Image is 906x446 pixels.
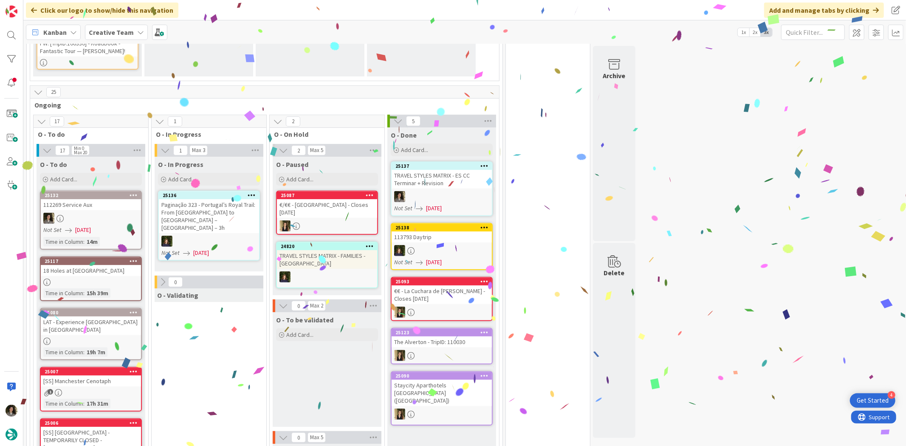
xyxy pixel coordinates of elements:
[392,224,492,231] div: 25138
[34,101,488,109] span: Ongoing
[41,257,141,276] div: 2511718 Holes at [GEOGRAPHIC_DATA]
[277,250,377,269] div: TRAVEL STYLES MATRIX - FAMILIES - [GEOGRAPHIC_DATA]
[158,160,203,169] span: O - In Progress
[392,245,492,256] div: MC
[6,429,17,440] img: avatar
[857,396,889,405] div: Get Started
[37,38,138,56] div: FW: [TripID:106336] - Roadbook - Fantastic Tour — [PERSON_NAME]!
[41,213,141,224] div: MS
[48,389,53,395] span: 1
[85,399,110,408] div: 17h 31m
[310,148,323,152] div: Max 5
[159,236,259,247] div: MC
[286,331,313,339] span: Add Card...
[43,399,83,408] div: Time in Column
[41,368,141,375] div: 25007
[161,236,172,247] img: MC
[286,116,300,127] span: 2
[85,237,100,246] div: 14m
[18,1,39,11] span: Support
[426,258,442,267] span: [DATE]
[888,391,895,399] div: 4
[291,432,306,443] span: 0
[85,347,107,357] div: 19h 7m
[41,368,141,387] div: 25007[SS] Manchester Cenotaph
[43,213,54,224] img: MS
[193,248,209,257] span: [DATE]
[394,191,405,202] img: MS
[83,237,85,246] span: :
[392,409,492,420] div: SP
[603,71,626,81] div: Archive
[55,145,70,155] span: 17
[50,116,64,127] span: 17
[157,291,198,299] span: O - Validating
[43,288,83,298] div: Time in Column
[6,405,17,417] img: MS
[41,419,141,427] div: 25006
[391,131,417,139] span: O - Done
[392,191,492,202] div: MS
[392,329,492,336] div: 25123
[426,204,442,213] span: [DATE]
[192,148,205,152] div: Max 3
[43,237,83,246] div: Time in Column
[26,3,178,18] div: Click our logo to show/hide this navigation
[604,268,625,278] div: Delete
[392,372,492,406] div: 25090Staycity Aparthotels [GEOGRAPHIC_DATA] ([GEOGRAPHIC_DATA])
[279,271,291,282] img: MC
[395,279,492,285] div: 25093
[159,199,259,233] div: Paginação 323 - Portugal’s Royal Trail: From [GEOGRAPHIC_DATA] to [GEOGRAPHIC_DATA] – [GEOGRAPHIC...
[277,243,377,250] div: 24820
[401,146,428,154] span: Add Card...
[6,6,17,17] img: Visit kanbanzone.com
[279,220,291,231] img: SP
[392,285,492,304] div: €€ - La Cuchara de [PERSON_NAME] - Closes [DATE]
[45,420,141,426] div: 25006
[277,192,377,218] div: 25087€/€€ - [GEOGRAPHIC_DATA] - Closes [DATE]
[163,192,259,198] div: 25136
[392,162,492,189] div: 25137TRAVEL STYLES MATRIX - ES CC Terminar + Revision
[277,243,377,269] div: 24820TRAVEL STYLES MATRIX - FAMILIES - [GEOGRAPHIC_DATA]
[83,347,85,357] span: :
[781,25,845,40] input: Quick Filter...
[392,231,492,243] div: 113793 Daytrip
[41,192,141,210] div: 25132112269 Service Aux
[41,375,141,387] div: [SS] Manchester Cenotaph
[392,307,492,318] div: SP
[281,243,377,249] div: 24820
[394,258,412,266] i: Not Set
[89,28,134,37] b: Creative Team
[41,265,141,276] div: 18 Holes at [GEOGRAPHIC_DATA]
[83,399,85,408] span: :
[43,226,62,234] i: Not Set
[392,162,492,170] div: 25137
[761,28,772,37] span: 3x
[83,288,85,298] span: :
[277,192,377,199] div: 25087
[394,245,405,256] img: MC
[274,130,374,138] span: O - On Hold
[41,192,141,199] div: 25132
[286,175,313,183] span: Add Card...
[281,192,377,198] div: 25087
[392,336,492,347] div: The Alverton - TripID: 110030
[74,150,87,155] div: Max 20
[156,130,256,138] span: O - In Progress
[41,316,141,335] div: LAT - Experience [GEOGRAPHIC_DATA] in [GEOGRAPHIC_DATA]
[41,309,141,316] div: 25080
[392,329,492,347] div: 25123The Alverton - TripID: 110030
[850,393,895,408] div: Open Get Started checklist, remaining modules: 4
[276,160,308,169] span: O - Paused
[291,301,306,311] span: 0
[46,87,61,97] span: 25
[161,249,180,257] i: Not Set
[310,435,323,440] div: Max 5
[291,145,306,155] span: 2
[38,130,138,138] span: O - To do
[277,271,377,282] div: MC
[394,409,405,420] img: SP
[392,372,492,380] div: 25090
[749,28,761,37] span: 2x
[75,226,91,234] span: [DATE]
